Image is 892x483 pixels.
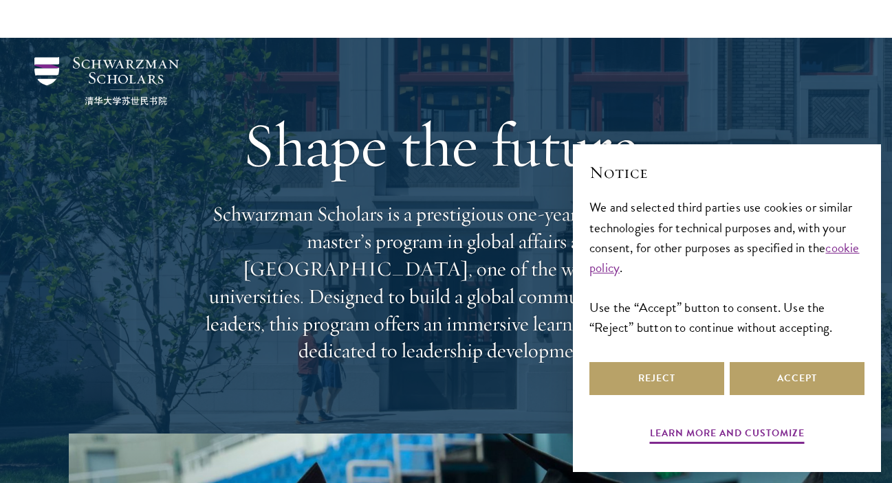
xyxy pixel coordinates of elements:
a: cookie policy [589,238,860,278]
h2: Notice [589,161,864,184]
button: Learn more and customize [650,425,805,446]
button: Reject [589,362,724,395]
div: We and selected third parties use cookies or similar technologies for technical purposes and, wit... [589,197,864,337]
p: Schwarzman Scholars is a prestigious one-year, fully funded master’s program in global affairs at... [199,201,694,365]
img: Schwarzman Scholars [34,57,179,105]
h1: Shape the future. [199,106,694,183]
button: Accept [730,362,864,395]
